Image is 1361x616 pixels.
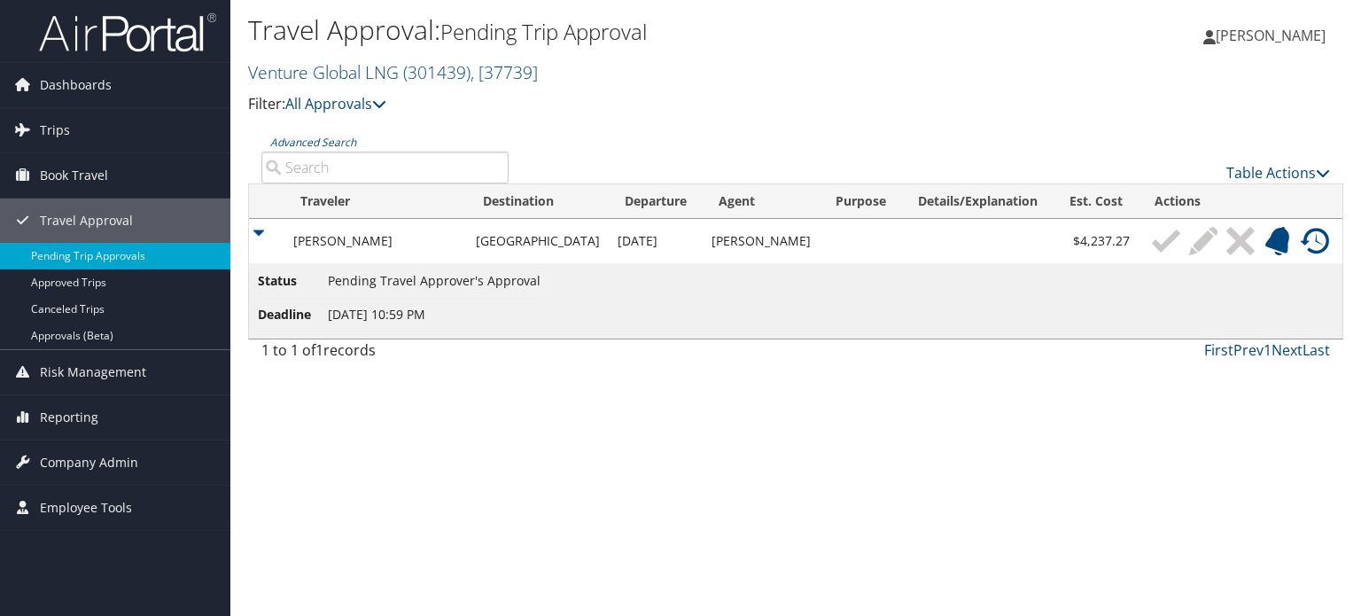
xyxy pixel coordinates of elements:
[40,350,146,394] span: Risk Management
[40,63,112,107] span: Dashboards
[1264,340,1272,360] a: 1
[1204,340,1233,360] a: First
[1233,340,1264,360] a: Prev
[248,12,978,49] h1: Travel Approval:
[1272,340,1303,360] a: Next
[40,108,70,152] span: Trips
[1226,163,1330,183] a: Table Actions
[467,219,609,263] td: [GEOGRAPHIC_DATA]
[1203,9,1343,62] a: [PERSON_NAME]
[261,152,509,183] input: Advanced Search
[467,184,609,219] th: Destination: activate to sort column ascending
[40,153,108,198] span: Book Travel
[315,340,323,360] span: 1
[328,272,541,289] span: Pending Travel Approver's Approval
[285,94,386,113] a: All Approvals
[703,184,820,219] th: Agent
[471,60,538,84] span: , [ 37739 ]
[261,339,509,370] div: 1 to 1 of records
[703,219,820,263] td: [PERSON_NAME]
[1216,26,1326,45] span: [PERSON_NAME]
[248,93,978,116] p: Filter:
[40,441,138,485] span: Company Admin
[1054,184,1139,219] th: Est. Cost: activate to sort column ascending
[1226,227,1255,255] img: ta-cancel-inactive.png
[1147,227,1185,255] a: Approve
[1301,227,1329,255] img: ta-history.png
[39,12,216,53] img: airportal-logo.png
[1259,227,1296,255] a: Remind
[1139,184,1342,219] th: Actions
[902,184,1054,219] th: Details/Explanation
[258,271,324,291] span: Status
[40,395,98,440] span: Reporting
[284,219,467,263] td: [PERSON_NAME]
[40,199,133,243] span: Travel Approval
[403,60,471,84] span: ( 301439 )
[258,305,324,324] span: Deadline
[1185,227,1222,255] a: Modify
[284,184,467,219] th: Traveler: activate to sort column ascending
[248,60,538,84] a: Venture Global LNG
[1222,227,1259,255] a: Cancel
[1152,227,1180,255] img: ta-approve-inactive.png
[270,135,356,150] a: Advanced Search
[1264,227,1292,255] img: ta-remind.png
[1296,227,1334,255] a: View History
[820,184,902,219] th: Purpose
[40,486,132,530] span: Employee Tools
[1054,219,1139,263] td: $4,237.27
[609,184,703,219] th: Departure: activate to sort column ascending
[1189,227,1217,255] img: ta-modify-inactive.png
[328,306,425,323] span: [DATE] 10:59 PM
[440,17,647,46] small: Pending Trip Approval
[609,219,703,263] td: [DATE]
[1303,340,1330,360] a: Last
